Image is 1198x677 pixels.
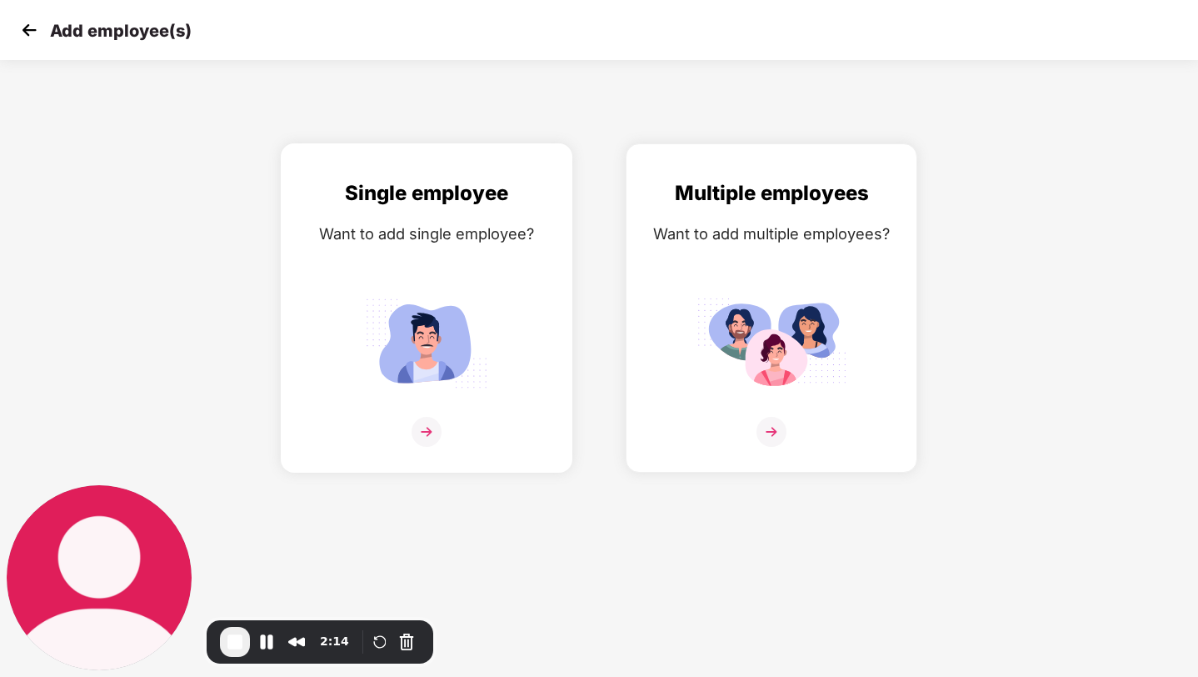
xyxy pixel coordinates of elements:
div: Want to add multiple employees? [643,222,900,246]
img: svg+xml;base64,PHN2ZyB4bWxucz0iaHR0cDovL3d3dy53My5vcmcvMjAwMC9zdmciIHdpZHRoPSIzMCIgaGVpZ2h0PSIzMC... [17,18,42,43]
img: svg+xml;base64,PHN2ZyB4bWxucz0iaHR0cDovL3d3dy53My5vcmcvMjAwMC9zdmciIHdpZHRoPSIzNiIgaGVpZ2h0PSIzNi... [756,417,786,447]
div: Multiple employees [643,178,900,209]
img: svg+xml;base64,PHN2ZyB4bWxucz0iaHR0cDovL3d3dy53My5vcmcvMjAwMC9zdmciIGlkPSJNdWx0aXBsZV9lbXBsb3llZS... [696,291,846,395]
div: Want to add single employee? [298,222,555,246]
div: Single employee [298,178,555,209]
p: Add employee(s) [50,21,192,41]
img: svg+xml;base64,PHN2ZyB4bWxucz0iaHR0cDovL3d3dy53My5vcmcvMjAwMC9zdmciIGlkPSJTaW5nbGVfZW1wbG95ZWUiIH... [352,291,502,395]
img: svg+xml;base64,PHN2ZyB4bWxucz0iaHR0cDovL3d3dy53My5vcmcvMjAwMC9zdmciIHdpZHRoPSIzNiIgaGVpZ2h0PSIzNi... [412,417,442,447]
